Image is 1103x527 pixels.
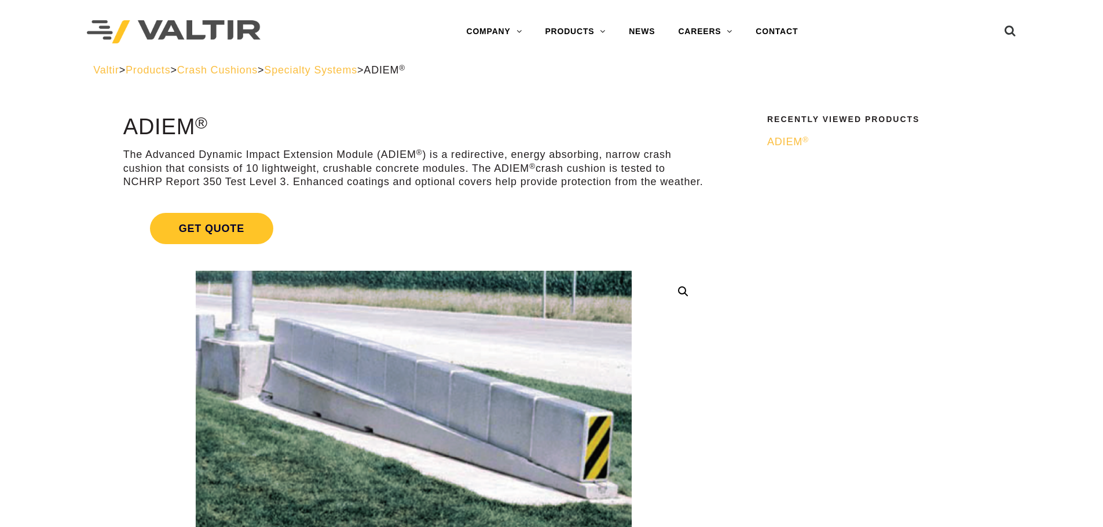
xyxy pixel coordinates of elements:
sup: ® [195,113,208,132]
h1: ADIEM [123,115,704,139]
a: NEWS [617,20,666,43]
h2: Recently Viewed Products [767,115,1002,124]
a: Valtir [93,64,119,76]
a: CONTACT [744,20,809,43]
p: The Advanced Dynamic Impact Extension Module (ADIEM ) is a redirective, energy absorbing, narrow ... [123,148,704,189]
sup: ® [399,64,405,72]
sup: ® [802,135,809,144]
a: Crash Cushions [177,64,258,76]
div: > > > > [93,64,1010,77]
sup: ® [416,148,423,157]
span: ADIEM [364,64,405,76]
sup: ® [529,162,536,171]
img: Valtir [87,20,261,44]
a: PRODUCTS [533,20,617,43]
span: ADIEM [767,136,809,148]
a: Get Quote [123,199,704,258]
a: CAREERS [666,20,744,43]
a: Specialty Systems [264,64,357,76]
a: ADIEM® [767,135,1002,149]
a: COMPANY [455,20,533,43]
span: Get Quote [150,213,273,244]
a: Products [126,64,170,76]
